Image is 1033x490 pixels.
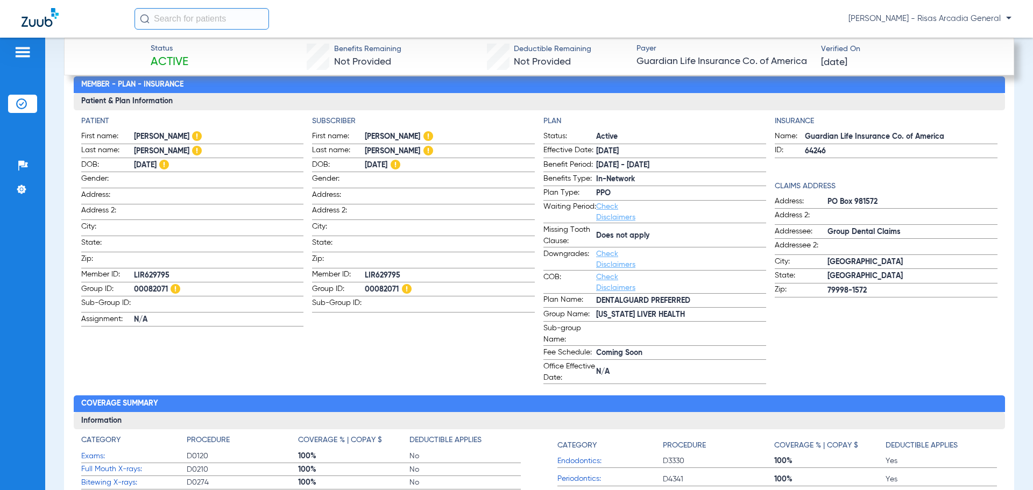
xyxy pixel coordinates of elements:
[596,188,766,199] span: PPO
[81,464,187,475] span: Full Mouth X-rays:
[312,131,365,144] span: First name:
[409,451,521,461] span: No
[543,272,596,293] span: COB:
[14,46,31,59] img: hamburger-icon
[81,189,134,204] span: Address:
[557,456,663,467] span: Endodontics:
[557,440,597,451] h4: Category
[596,309,766,321] span: [US_STATE] LIVER HEALTH
[365,270,535,281] span: LIR629795
[312,205,365,219] span: Address 2:
[81,269,134,282] span: Member ID:
[775,240,827,254] span: Addressee 2:
[636,55,812,68] span: Guardian Life Insurance Co. of America
[543,294,596,307] span: Plan Name:
[187,477,298,488] span: D0274
[663,440,706,451] h4: Procedure
[81,145,134,158] span: Last name:
[192,146,202,155] img: Hazard
[312,189,365,204] span: Address:
[151,55,188,70] span: Active
[827,257,997,268] span: [GEOGRAPHIC_DATA]
[81,116,304,127] app-breakdown-title: Patient
[805,146,997,157] span: 64246
[775,181,997,192] h4: Claims Address
[134,131,304,143] span: [PERSON_NAME]
[596,250,635,268] a: Check Disclaimers
[134,160,304,171] span: [DATE]
[557,435,663,455] app-breakdown-title: Category
[557,473,663,485] span: Periodontics:
[423,131,433,141] img: Hazard
[543,224,596,247] span: Missing Tooth Clause:
[74,93,1005,110] h3: Patient & Plan Information
[775,226,827,239] span: Addressee:
[775,116,997,127] app-breakdown-title: Insurance
[543,347,596,360] span: Fee Schedule:
[596,366,766,378] span: N/A
[596,273,635,292] a: Check Disclaimers
[312,159,365,172] span: DOB:
[312,145,365,158] span: Last name:
[774,440,858,451] h4: Coverage % | Copay $
[159,160,169,169] img: Hazard
[81,205,134,219] span: Address 2:
[886,456,997,466] span: Yes
[312,116,535,127] h4: Subscriber
[134,284,304,295] span: 00082071
[298,464,409,475] span: 100%
[312,297,365,312] span: Sub-Group ID:
[543,309,596,322] span: Group Name:
[543,361,596,384] span: Office Effective Date:
[409,477,521,488] span: No
[775,270,827,283] span: State:
[81,435,121,446] h4: Category
[312,283,365,296] span: Group ID:
[886,474,997,485] span: Yes
[135,8,269,30] input: Search for patients
[827,285,997,296] span: 79998-1572
[596,174,766,185] span: In-Network
[821,44,996,55] span: Verified On
[81,297,134,312] span: Sub-Group ID:
[74,412,1005,429] h3: Information
[775,284,827,297] span: Zip:
[81,221,134,236] span: City:
[848,13,1011,24] span: [PERSON_NAME] - Risas Arcadia General
[298,451,409,461] span: 100%
[979,438,1033,490] iframe: Chat Widget
[543,131,596,144] span: Status:
[134,314,304,325] span: N/A
[805,131,997,143] span: Guardian Life Insurance Co. of America
[543,201,596,223] span: Waiting Period:
[543,145,596,158] span: Effective Date:
[298,435,409,450] app-breakdown-title: Coverage % | Copay $
[543,116,766,127] h4: Plan
[774,456,886,466] span: 100%
[312,253,365,268] span: Zip:
[886,440,958,451] h4: Deductible Applies
[151,43,188,54] span: Status
[81,314,134,326] span: Assignment:
[596,131,766,143] span: Active
[134,146,304,157] span: [PERSON_NAME]
[775,196,827,209] span: Address:
[365,284,535,295] span: 00082071
[775,145,805,158] span: ID:
[596,295,766,307] span: DENTALGUARD PREFERRED
[140,14,150,24] img: Search Icon
[22,8,59,27] img: Zuub Logo
[596,160,766,171] span: [DATE] - [DATE]
[134,270,304,281] span: LIR629795
[192,131,202,141] img: Hazard
[827,271,997,282] span: [GEOGRAPHIC_DATA]
[365,160,535,171] span: [DATE]
[74,395,1005,413] h2: Coverage Summary
[775,131,805,144] span: Name:
[543,159,596,172] span: Benefit Period:
[886,435,997,455] app-breakdown-title: Deductible Applies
